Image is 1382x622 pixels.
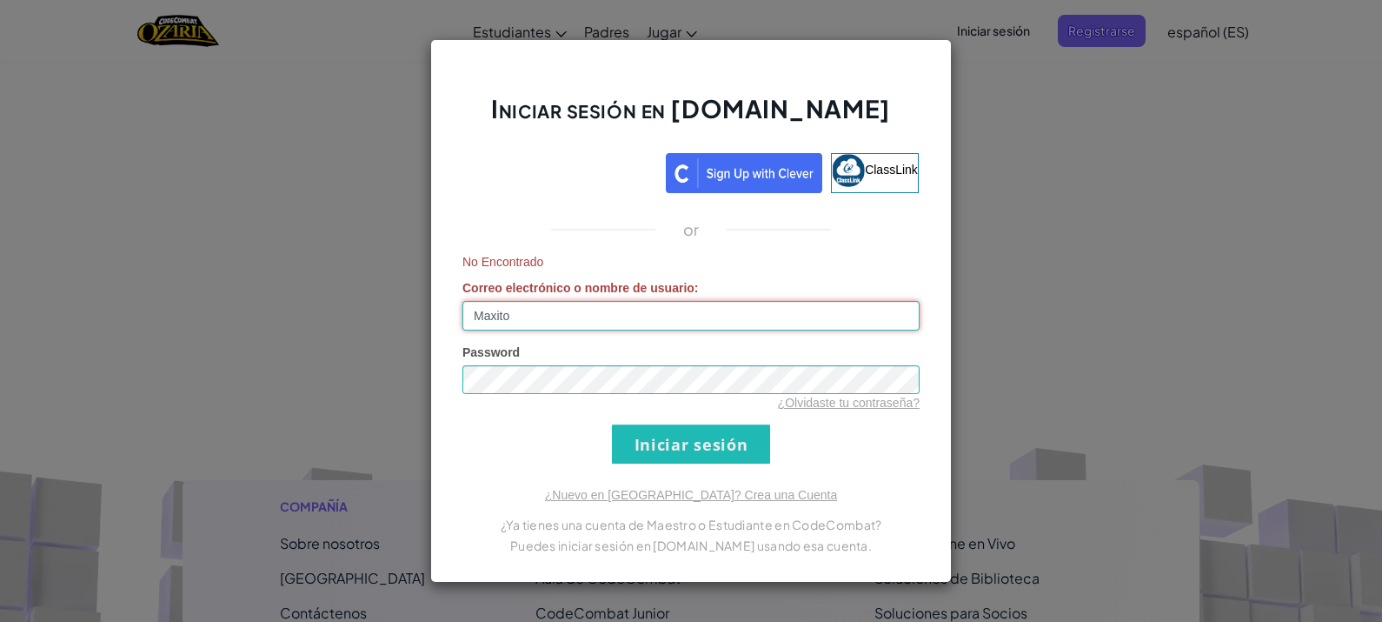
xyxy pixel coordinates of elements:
span: No Encontrado [462,253,920,271]
a: ¿Olvidaste tu contraseña? [778,396,920,410]
span: Password [462,345,520,359]
p: ¿Ya tienes una cuenta de Maestro o Estudiante en CodeCombat? [462,514,920,535]
img: classlink-logo-small.png [832,154,865,187]
p: or [683,219,700,240]
a: ¿Nuevo en [GEOGRAPHIC_DATA]? Crea una Cuenta [545,488,837,502]
span: ClassLink [865,162,918,176]
p: Puedes iniciar sesión en [DOMAIN_NAME] usando esa cuenta. [462,535,920,556]
label: : [462,279,699,297]
h2: Iniciar sesión en [DOMAIN_NAME] [462,92,920,143]
span: Correo electrónico o nombre de usuario [462,281,694,295]
iframe: Botón Iniciar sesión con Google [455,151,666,190]
img: clever_sso_button@2x.png [666,153,822,193]
input: Iniciar sesión [612,425,770,464]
